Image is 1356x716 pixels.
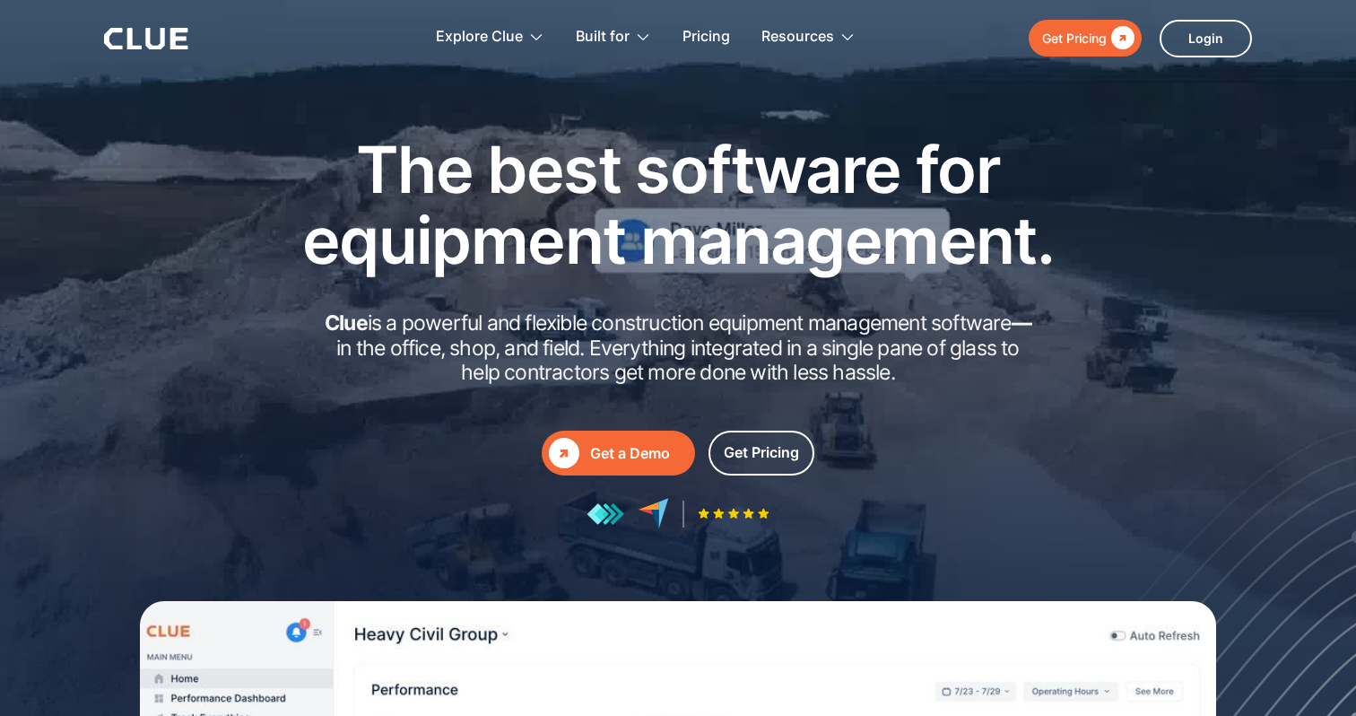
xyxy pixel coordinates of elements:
[1029,20,1142,57] a: Get Pricing
[549,438,579,468] div: 
[587,502,624,526] img: reviews at getapp
[1012,310,1031,336] strong: —
[325,310,368,336] strong: Clue
[708,431,814,476] a: Get Pricing
[1107,27,1134,49] div: 
[274,134,1082,275] h1: The best software for equipment management.
[319,311,1037,386] h2: is a powerful and flexible construction equipment management software in the office, shop, and fi...
[1042,27,1107,49] div: Get Pricing
[724,441,799,464] div: Get Pricing
[542,431,695,476] a: Get a Demo
[761,9,834,65] div: Resources
[576,9,651,65] div: Built for
[1160,20,1252,57] a: Login
[682,9,730,65] a: Pricing
[698,508,769,520] img: Five-star rating icon
[436,9,523,65] div: Explore Clue
[761,9,856,65] div: Resources
[436,9,544,65] div: Explore Clue
[576,9,630,65] div: Built for
[638,498,669,529] img: reviews at capterra
[590,442,688,465] div: Get a Demo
